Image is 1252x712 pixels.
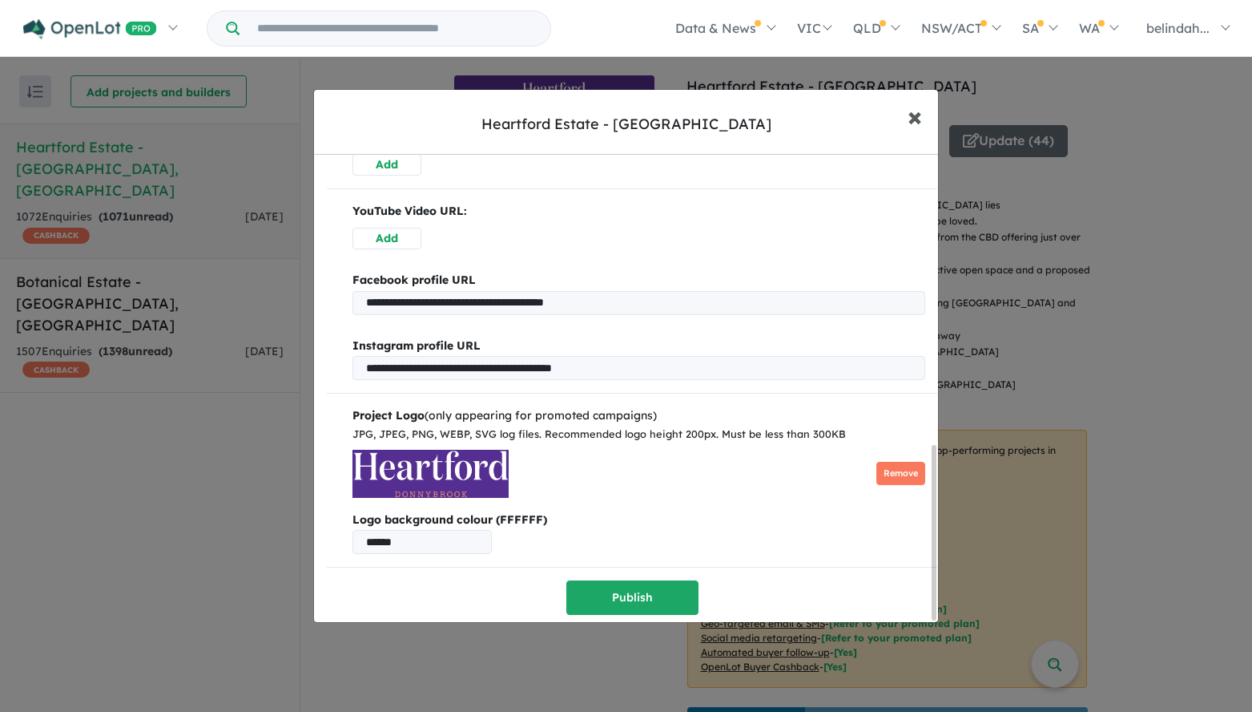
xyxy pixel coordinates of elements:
span: belindah... [1146,20,1210,36]
button: Add [352,154,421,176]
span: × [908,99,922,133]
div: (only appearing for promoted campaigns) [352,407,926,426]
b: Facebook profile URL [352,273,476,287]
div: Heartford Estate - [GEOGRAPHIC_DATA] [481,114,771,135]
button: Add [352,228,421,249]
b: Project Logo [352,408,425,423]
b: Logo background colour (FFFFFF) [352,511,926,530]
input: Try estate name, suburb, builder or developer [243,11,547,46]
div: JPG, JPEG, PNG, WEBP, SVG log files. Recommended logo height 200px. Must be less than 300KB [352,426,926,443]
b: Instagram profile URL [352,338,481,353]
p: YouTube Video URL: [352,202,926,221]
button: Remove [876,462,925,485]
button: Publish [566,581,698,615]
img: Heartford%20Estate%20-%20Donnybrook%20Logo.jpg [352,450,509,498]
img: Openlot PRO Logo White [23,19,157,39]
